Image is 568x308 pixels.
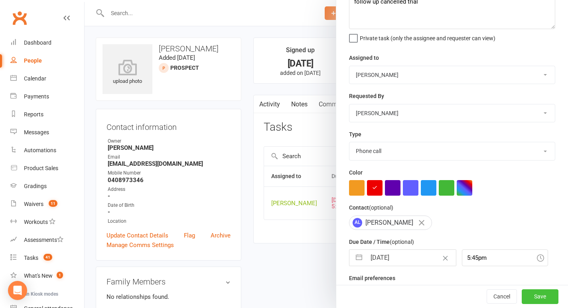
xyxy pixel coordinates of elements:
a: People [10,52,84,70]
a: Workouts [10,213,84,231]
label: Requested By [349,92,384,100]
a: Clubworx [10,8,30,28]
a: Payments [10,88,84,106]
div: Tasks [24,255,38,261]
span: AL [353,218,362,228]
button: Clear Date [438,250,452,265]
a: Gradings [10,177,84,195]
label: Type [349,130,361,139]
div: Automations [24,147,56,153]
label: Due Date / Time [349,237,414,246]
a: Dashboard [10,34,84,52]
a: Waivers 11 [10,195,84,213]
div: Waivers [24,201,43,207]
div: Dashboard [24,39,51,46]
div: Calendar [24,75,46,82]
a: Assessments [10,231,84,249]
div: Reports [24,111,43,118]
div: What's New [24,273,53,279]
button: Save [522,290,558,304]
div: Open Intercom Messenger [8,281,27,300]
label: Color [349,168,363,177]
a: Tasks 41 [10,249,84,267]
span: Private task (only the assignee and requester can view) [360,32,495,41]
span: 41 [43,254,52,261]
a: Messages [10,124,84,141]
small: (optional) [390,239,414,245]
div: Payments [24,93,49,100]
label: Assigned to [349,53,379,62]
div: [PERSON_NAME] [349,216,432,230]
div: Assessments [24,237,63,243]
small: (optional) [369,204,393,211]
a: Product Sales [10,159,84,177]
div: People [24,57,42,64]
button: Cancel [487,290,517,304]
a: Reports [10,106,84,124]
div: Workouts [24,219,48,225]
div: Gradings [24,183,47,189]
div: Product Sales [24,165,58,171]
a: Calendar [10,70,84,88]
label: Contact [349,203,393,212]
label: Email preferences [349,274,395,282]
a: What's New1 [10,267,84,285]
div: Messages [24,129,49,135]
span: 11 [49,200,57,207]
a: Automations [10,141,84,159]
span: 1 [57,272,63,279]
